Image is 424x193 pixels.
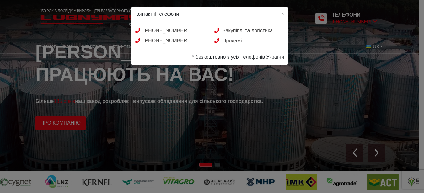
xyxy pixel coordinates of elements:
a: Продажі [214,38,242,43]
a: [PHONE_NUMBER] [135,38,189,43]
span: × [281,11,284,17]
div: * безкоштовно з усіх телефонів України [131,50,288,64]
button: Close [277,7,288,21]
a: [PHONE_NUMBER] [135,28,189,33]
h5: Контактні телефони [135,11,179,18]
a: Закупівлі та логістика [214,28,273,33]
